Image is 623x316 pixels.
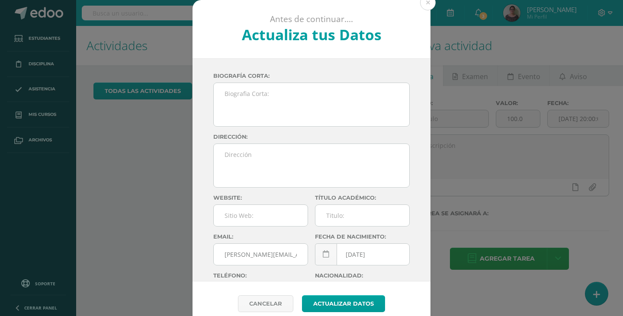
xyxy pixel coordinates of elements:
h2: Actualiza tus Datos [216,25,408,45]
label: Título académico: [315,195,410,201]
label: Website: [213,195,308,201]
p: Antes de continuar.... [216,14,408,25]
label: Fecha de nacimiento: [315,233,410,240]
a: Cancelar [238,295,293,312]
input: Correo Electronico: [214,244,308,265]
button: Actualizar datos [302,295,385,312]
label: Teléfono: [213,272,308,279]
input: Sitio Web: [214,205,308,226]
input: Titulo: [315,205,409,226]
label: Dirección: [213,134,410,140]
input: Fecha de Nacimiento: [315,244,409,265]
label: Nacionalidad: [315,272,410,279]
label: Email: [213,233,308,240]
label: Biografía corta: [213,73,410,79]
